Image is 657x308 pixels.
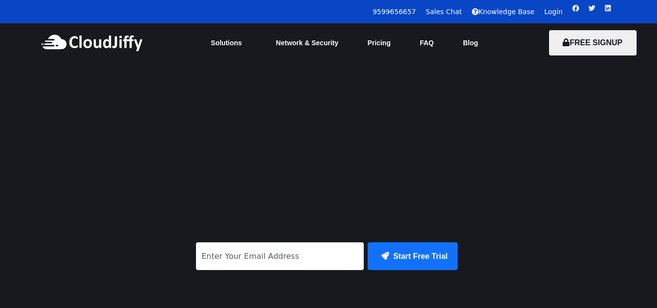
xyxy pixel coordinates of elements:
a: Blog [448,32,493,54]
a: Knowledge Base [472,8,535,16]
a: 9599656657 [373,8,416,16]
a: Pricing [353,32,405,54]
a: Sales Chat [426,8,462,16]
a: Solutions [196,32,262,54]
a: Network & Security [261,32,353,54]
a: FAQ [405,32,448,54]
a: Login [544,8,563,16]
button: Start Free Trial [368,242,457,270]
a: FREE SIGNUP [549,38,637,47]
input: Enter Your Email Address [196,242,364,270]
button: FREE SIGNUP [549,30,637,55]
